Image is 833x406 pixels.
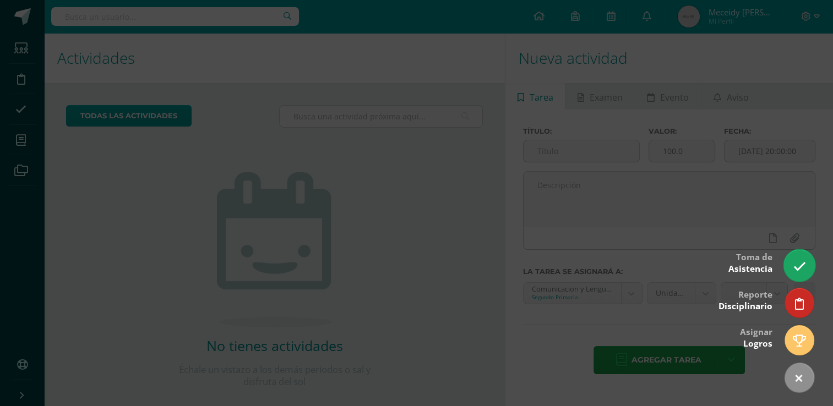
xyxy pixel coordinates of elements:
[718,300,772,312] span: Disciplinario
[743,338,772,349] span: Logros
[728,244,772,280] div: Toma de
[740,319,772,355] div: Asignar
[728,263,772,275] span: Asistencia
[718,282,772,317] div: Reporte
